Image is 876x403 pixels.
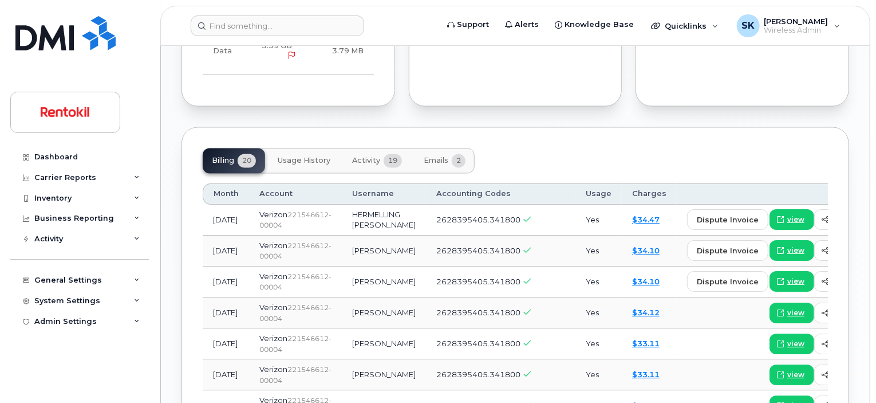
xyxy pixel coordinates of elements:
[787,215,804,225] span: view
[307,28,374,76] td: 3.79 MB
[764,17,828,26] span: [PERSON_NAME]
[632,247,660,256] a: $34.10
[436,277,520,287] span: 2628395405.341800
[622,184,677,205] th: Charges
[770,303,814,324] a: view
[203,236,249,267] td: [DATE]
[424,156,448,166] span: Emails
[278,156,330,166] span: Usage History
[575,267,622,298] td: Yes
[203,205,249,236] td: [DATE]
[575,298,622,329] td: Yes
[787,246,804,256] span: view
[203,28,244,76] td: Data
[687,241,768,261] button: dispute invoice
[259,303,287,312] span: Verizon
[342,236,426,267] td: [PERSON_NAME]
[515,19,539,30] span: Alerts
[687,210,768,230] button: dispute invoice
[259,210,287,220] span: Verizon
[565,19,634,30] span: Knowledge Base
[787,277,804,287] span: view
[632,277,660,287] a: $34.10
[342,205,426,236] td: HERMELLING [PERSON_NAME]
[439,13,497,36] a: Support
[770,272,814,292] a: view
[259,335,332,354] span: 221546612-00004
[697,246,759,257] span: dispute invoice
[262,41,292,50] span: 5.39 GB
[259,272,287,281] span: Verizon
[770,365,814,386] a: view
[352,156,380,166] span: Activity
[436,216,520,225] span: 2628395405.341800
[665,21,707,30] span: Quicklinks
[697,215,759,226] span: dispute invoice
[764,26,828,35] span: Wireless Admin
[384,154,402,168] span: 19
[203,267,249,298] td: [DATE]
[342,360,426,391] td: [PERSON_NAME]
[770,210,814,230] a: view
[259,242,332,261] span: 221546612-00004
[697,277,759,288] span: dispute invoice
[436,339,520,349] span: 2628395405.341800
[426,184,575,205] th: Accounting Codes
[203,360,249,391] td: [DATE]
[787,370,804,381] span: view
[497,13,547,36] a: Alerts
[203,298,249,329] td: [DATE]
[436,370,520,379] span: 2628395405.341800
[575,236,622,267] td: Yes
[770,334,814,355] a: view
[259,304,332,323] span: 221546612-00004
[643,14,727,37] div: Quicklinks
[342,184,426,205] th: Username
[787,339,804,350] span: view
[632,339,660,349] a: $33.11
[575,205,622,236] td: Yes
[787,308,804,319] span: view
[741,19,755,33] span: SK
[436,308,520,318] span: 2628395405.341800
[203,329,249,360] td: [DATE]
[632,216,660,225] a: $34.47
[729,14,849,37] div: Sandra Knight
[259,365,287,374] span: Verizon
[259,241,287,251] span: Verizon
[770,241,814,261] a: view
[342,298,426,329] td: [PERSON_NAME]
[259,273,332,292] span: 221546612-00004
[259,211,332,230] span: 221546612-00004
[249,184,342,205] th: Account
[452,154,465,168] span: 2
[575,360,622,391] td: Yes
[575,329,622,360] td: Yes
[687,272,768,292] button: dispute invoice
[632,370,660,379] a: $33.11
[191,15,364,36] input: Find something...
[342,267,426,298] td: [PERSON_NAME]
[436,247,520,256] span: 2628395405.341800
[259,334,287,343] span: Verizon
[575,184,622,205] th: Usage
[547,13,642,36] a: Knowledge Base
[203,184,249,205] th: Month
[632,308,660,318] a: $34.12
[826,353,867,394] iframe: Messenger Launcher
[259,366,332,385] span: 221546612-00004
[342,329,426,360] td: [PERSON_NAME]
[457,19,489,30] span: Support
